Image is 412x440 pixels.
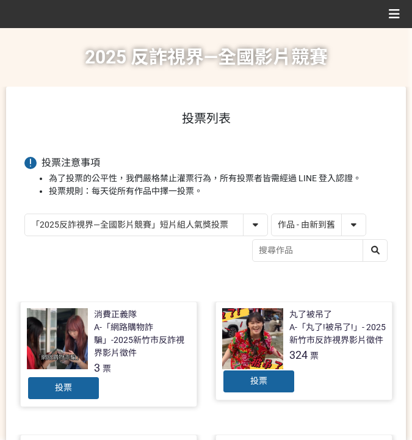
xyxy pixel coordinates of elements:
[24,111,388,126] h1: 投票列表
[49,185,388,198] li: 投票規則：每天從所有作品中擇一投票。
[49,172,388,185] li: 為了投票的公平性，我們嚴格禁止灌票行為，所有投票者皆需經過 LINE 登入認證。
[310,351,319,361] span: 票
[289,348,308,361] span: 324
[94,321,190,359] div: A-「網路購物詐騙」-2025新竹市反詐視界影片徵件
[94,361,100,374] span: 3
[289,321,386,347] div: A-「丸了!被吊了!」- 2025新竹市反詐視界影片徵件
[85,28,328,87] h1: 2025 反詐視界—全國影片競賽
[250,376,267,386] span: 投票
[20,301,197,407] a: 消費正義隊A-「網路購物詐騙」-2025新竹市反詐視界影片徵件3票投票
[289,308,332,321] div: 丸了被吊了
[215,301,392,400] a: 丸了被吊了A-「丸了!被吊了!」- 2025新竹市反詐視界影片徵件324票投票
[253,240,387,261] input: 搜尋作品
[94,308,137,321] div: 消費正義隊
[103,364,111,373] span: 票
[42,157,100,168] span: 投票注意事項
[55,383,72,392] span: 投票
